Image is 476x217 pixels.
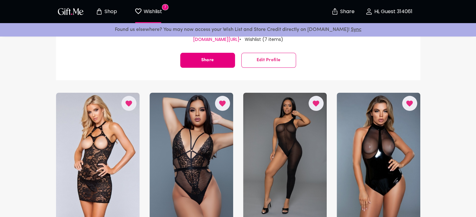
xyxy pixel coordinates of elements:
button: Wishlist page [131,2,166,22]
button: Store page [89,2,124,22]
button: Edit Profile [241,53,296,68]
p: Hi, Guest 314061 [373,9,412,14]
a: Sync [351,27,361,32]
p: • Wishlist ( 7 items ) [239,35,283,43]
button: GiftMe Logo [56,8,85,15]
p: Share [339,9,355,14]
img: GiftMe Logo [57,7,85,16]
p: Wishlist [142,7,162,16]
p: [DOMAIN_NAME][URL] [193,35,239,43]
span: 7 [162,4,168,10]
button: Share [180,53,235,68]
button: Hi, Guest 314061 [358,2,420,22]
button: Share [332,1,354,22]
p: Found us elsewhere? You may now access your Wish List and Store Credit directly on [DOMAIN_NAME]! [5,26,471,34]
p: Shop [103,9,117,14]
img: secure [331,8,339,15]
